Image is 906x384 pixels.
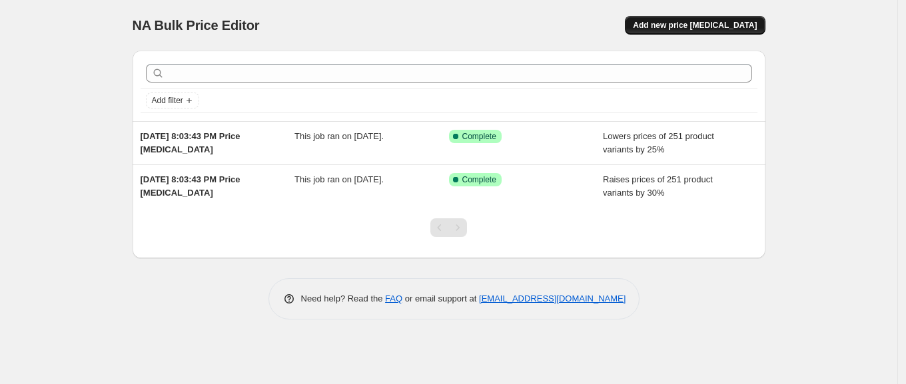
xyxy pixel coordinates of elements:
nav: Pagination [430,218,467,237]
span: This job ran on [DATE]. [294,131,384,141]
span: Need help? Read the [301,293,386,303]
span: [DATE] 8:03:43 PM Price [MEDICAL_DATA] [141,131,240,154]
a: [EMAIL_ADDRESS][DOMAIN_NAME] [479,293,626,303]
span: Add new price [MEDICAL_DATA] [633,20,757,31]
span: or email support at [402,293,479,303]
span: Complete [462,131,496,142]
a: FAQ [385,293,402,303]
span: Lowers prices of 251 product variants by 25% [603,131,714,154]
span: This job ran on [DATE]. [294,174,384,184]
span: Complete [462,174,496,185]
span: [DATE] 8:03:43 PM Price [MEDICAL_DATA] [141,174,240,198]
button: Add filter [146,93,199,108]
span: Add filter [152,95,183,106]
span: Raises prices of 251 product variants by 30% [603,174,713,198]
span: NA Bulk Price Editor [133,18,260,33]
button: Add new price [MEDICAL_DATA] [625,16,765,35]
